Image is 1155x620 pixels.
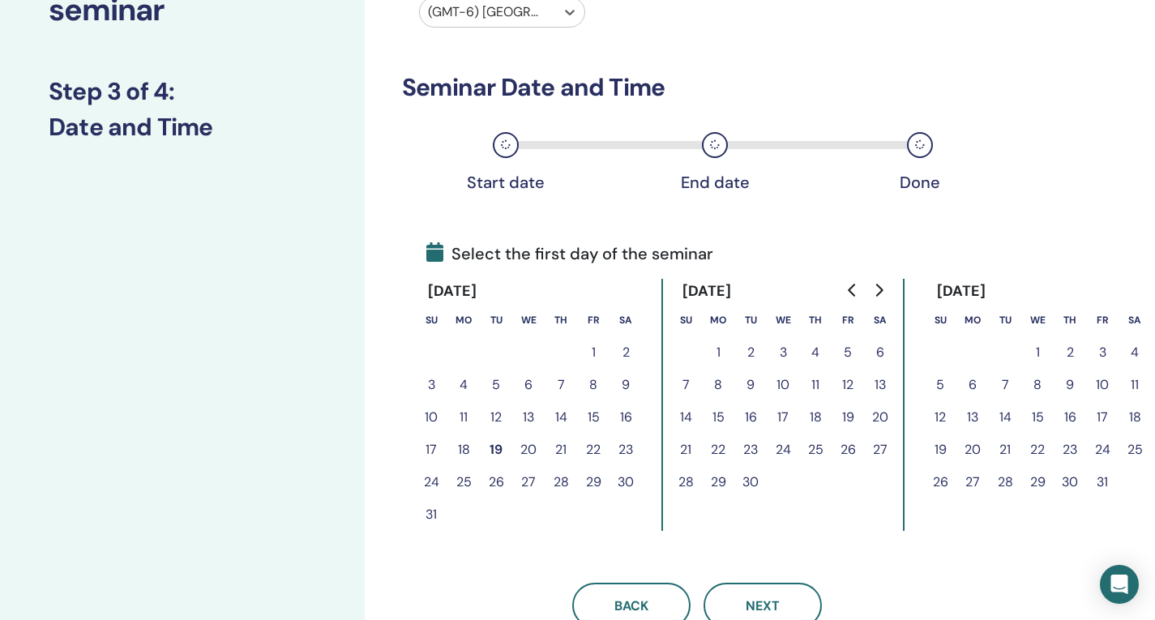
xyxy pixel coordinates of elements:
[49,113,316,142] h3: Date and Time
[614,597,648,614] span: Back
[924,434,956,466] button: 19
[415,498,447,531] button: 31
[866,274,892,306] button: Go to next month
[669,369,702,401] button: 7
[577,304,610,336] th: Friday
[545,369,577,401] button: 7
[989,401,1021,434] button: 14
[1054,304,1086,336] th: Thursday
[864,401,896,434] button: 20
[1086,434,1119,466] button: 24
[924,466,956,498] button: 26
[426,242,713,266] span: Select the first day of the seminar
[669,401,702,434] button: 14
[512,369,545,401] button: 6
[767,401,799,434] button: 17
[669,466,702,498] button: 28
[577,401,610,434] button: 15
[669,304,702,336] th: Sunday
[832,304,864,336] th: Friday
[669,434,702,466] button: 21
[767,336,799,369] button: 3
[1119,304,1151,336] th: Saturday
[832,336,864,369] button: 5
[610,466,642,498] button: 30
[924,304,956,336] th: Sunday
[832,369,864,401] button: 12
[734,401,767,434] button: 16
[610,336,642,369] button: 2
[415,369,447,401] button: 3
[1119,336,1151,369] button: 4
[577,369,610,401] button: 8
[545,304,577,336] th: Thursday
[480,466,512,498] button: 26
[956,466,989,498] button: 27
[702,304,734,336] th: Monday
[415,279,490,304] div: [DATE]
[480,369,512,401] button: 5
[832,401,864,434] button: 19
[1021,369,1054,401] button: 8
[1021,336,1054,369] button: 1
[480,304,512,336] th: Tuesday
[1119,401,1151,434] button: 18
[799,434,832,466] button: 25
[402,73,992,102] h3: Seminar Date and Time
[465,173,546,192] div: Start date
[956,369,989,401] button: 6
[924,369,956,401] button: 5
[1054,336,1086,369] button: 2
[989,466,1021,498] button: 28
[447,304,480,336] th: Monday
[545,434,577,466] button: 21
[746,597,780,614] span: Next
[1100,565,1139,604] div: Open Intercom Messenger
[1086,466,1119,498] button: 31
[1021,401,1054,434] button: 15
[1021,466,1054,498] button: 29
[447,434,480,466] button: 18
[734,304,767,336] th: Tuesday
[734,466,767,498] button: 30
[415,434,447,466] button: 17
[480,401,512,434] button: 12
[577,434,610,466] button: 22
[956,401,989,434] button: 13
[767,369,799,401] button: 10
[924,401,956,434] button: 12
[956,434,989,466] button: 20
[799,336,832,369] button: 4
[447,466,480,498] button: 25
[1119,434,1151,466] button: 25
[610,304,642,336] th: Saturday
[447,401,480,434] button: 11
[480,434,512,466] button: 19
[799,304,832,336] th: Thursday
[545,401,577,434] button: 14
[1086,401,1119,434] button: 17
[1021,434,1054,466] button: 22
[415,304,447,336] th: Sunday
[577,466,610,498] button: 29
[610,369,642,401] button: 9
[799,369,832,401] button: 11
[1086,304,1119,336] th: Friday
[864,336,896,369] button: 6
[989,369,1021,401] button: 7
[512,401,545,434] button: 13
[669,279,745,304] div: [DATE]
[840,274,866,306] button: Go to previous month
[1021,304,1054,336] th: Wednesday
[832,434,864,466] button: 26
[767,434,799,466] button: 24
[512,304,545,336] th: Wednesday
[989,434,1021,466] button: 21
[447,369,480,401] button: 4
[1054,434,1086,466] button: 23
[924,279,999,304] div: [DATE]
[864,369,896,401] button: 13
[702,466,734,498] button: 29
[610,401,642,434] button: 16
[1086,336,1119,369] button: 3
